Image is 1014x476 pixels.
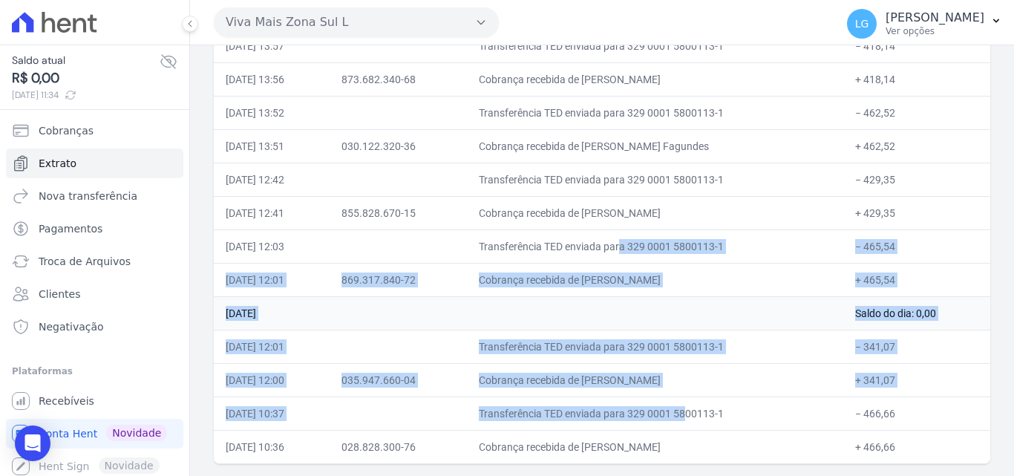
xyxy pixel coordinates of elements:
[39,156,76,171] span: Extrato
[330,196,467,229] td: 855.828.670-15
[214,62,330,96] td: [DATE] 13:56
[843,363,990,397] td: + 341,07
[843,430,990,463] td: + 466,66
[39,394,94,408] span: Recebíveis
[39,254,131,269] span: Troca de Arquivos
[843,330,990,363] td: − 341,07
[886,10,984,25] p: [PERSON_NAME]
[843,296,990,330] td: Saldo do dia: 0,00
[12,362,177,380] div: Plataformas
[330,263,467,296] td: 869.317.840-72
[15,426,50,461] div: Open Intercom Messenger
[843,163,990,196] td: − 429,35
[39,426,97,441] span: Conta Hent
[843,29,990,62] td: − 418,14
[467,263,844,296] td: Cobrança recebida de [PERSON_NAME]
[467,229,844,263] td: Transferência TED enviada para 329 0001 5800113-1
[843,96,990,129] td: − 462,52
[467,196,844,229] td: Cobrança recebida de [PERSON_NAME]
[12,88,160,102] span: [DATE] 11:34
[214,296,843,330] td: [DATE]
[467,330,844,363] td: Transferência TED enviada para 329 0001 5800113-1
[467,363,844,397] td: Cobrança recebida de [PERSON_NAME]
[843,397,990,430] td: − 466,66
[214,397,330,430] td: [DATE] 10:37
[214,430,330,463] td: [DATE] 10:36
[467,430,844,463] td: Cobrança recebida de [PERSON_NAME]
[12,68,160,88] span: R$ 0,00
[843,196,990,229] td: + 429,35
[214,96,330,129] td: [DATE] 13:52
[886,25,984,37] p: Ver opções
[39,189,137,203] span: Nova transferência
[843,129,990,163] td: + 462,52
[12,53,160,68] span: Saldo atual
[843,263,990,296] td: + 465,54
[214,196,330,229] td: [DATE] 12:41
[6,386,183,416] a: Recebíveis
[214,330,330,363] td: [DATE] 12:01
[855,19,869,29] span: LG
[39,221,102,236] span: Pagamentos
[214,7,499,37] button: Viva Mais Zona Sul L
[214,29,330,62] td: [DATE] 13:57
[6,419,183,449] a: Conta Hent Novidade
[39,287,80,301] span: Clientes
[467,129,844,163] td: Cobrança recebida de [PERSON_NAME] Fagundes
[6,214,183,244] a: Pagamentos
[39,319,104,334] span: Negativação
[835,3,1014,45] button: LG [PERSON_NAME] Ver opções
[467,96,844,129] td: Transferência TED enviada para 329 0001 5800113-1
[106,425,167,441] span: Novidade
[214,129,330,163] td: [DATE] 13:51
[467,29,844,62] td: Transferência TED enviada para 329 0001 5800113-1
[330,129,467,163] td: 030.122.320-36
[6,247,183,276] a: Troca de Arquivos
[843,229,990,263] td: − 465,54
[330,62,467,96] td: 873.682.340-68
[214,263,330,296] td: [DATE] 12:01
[330,363,467,397] td: 035.947.660-04
[214,229,330,263] td: [DATE] 12:03
[39,123,94,138] span: Cobranças
[330,430,467,463] td: 028.828.300-76
[214,363,330,397] td: [DATE] 12:00
[6,312,183,342] a: Negativação
[6,181,183,211] a: Nova transferência
[6,116,183,146] a: Cobranças
[467,163,844,196] td: Transferência TED enviada para 329 0001 5800113-1
[214,163,330,196] td: [DATE] 12:42
[6,279,183,309] a: Clientes
[467,397,844,430] td: Transferência TED enviada para 329 0001 5800113-1
[6,149,183,178] a: Extrato
[843,62,990,96] td: + 418,14
[467,62,844,96] td: Cobrança recebida de [PERSON_NAME]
